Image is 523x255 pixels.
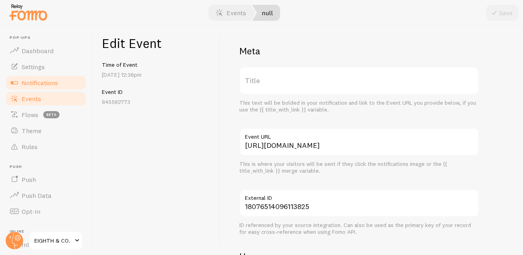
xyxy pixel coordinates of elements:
span: Flows [22,111,38,119]
span: Opt-In [22,207,40,215]
span: Push Data [22,191,52,199]
a: Flows beta [5,107,87,123]
span: Push [22,175,36,183]
h2: Meta [239,45,479,57]
span: Rules [22,143,38,151]
a: Events [5,91,87,107]
a: Push Data [5,187,87,203]
p: [DATE] 12:36pm [102,71,210,79]
a: Settings [5,59,87,75]
h1: Edit Event [102,35,210,52]
div: ID referenced by your source integration. Can also be used as the primary key of your record for ... [239,222,479,236]
p: 845582773 [102,98,210,106]
div: This is where your visitors will be sent if they click the notifications image or the {{ title_wi... [239,161,479,175]
span: Inline [10,229,87,234]
span: Push [10,164,87,169]
a: Rules [5,139,87,155]
a: Dashboard [5,43,87,59]
span: Dashboard [22,47,54,55]
a: Notifications [5,75,87,91]
span: Notifications [22,79,58,87]
a: Opt-In [5,203,87,219]
span: Theme [22,127,42,135]
span: Settings [22,63,45,71]
a: Theme [5,123,87,139]
label: Event URL [239,128,479,141]
a: Push [5,171,87,187]
span: Events [22,95,41,103]
span: Pop-ups [10,35,87,40]
label: Title [239,67,479,95]
span: EIGHTH & CO. [34,236,72,245]
img: fomo-relay-logo-orange.svg [8,2,48,22]
span: beta [43,111,60,118]
a: EIGHTH & CO. [29,231,83,250]
h5: Event ID [102,88,210,96]
div: This text will be bolded in your notification and link to the Event URL you provide below, if you... [239,100,479,114]
label: External ID [239,189,479,203]
h5: Time of Event [102,61,210,68]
